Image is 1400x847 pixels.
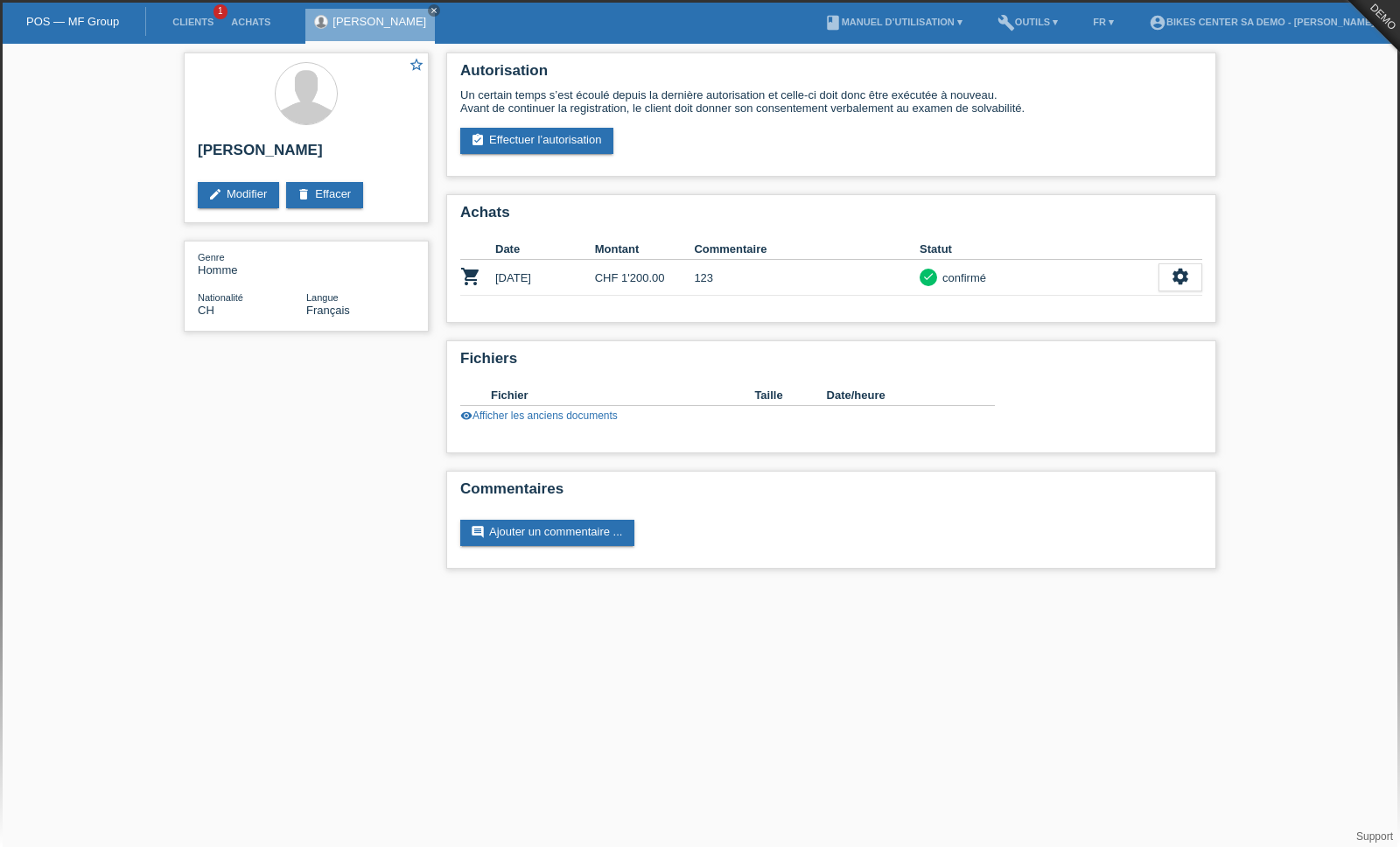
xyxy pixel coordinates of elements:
[1084,17,1123,27] a: FR ▾
[26,15,119,28] a: POS — MF Group
[754,385,826,406] th: Taille
[460,266,481,287] i: POSP00026899
[222,17,279,27] a: Achats
[198,250,306,276] div: Homme
[428,4,440,17] a: close
[997,14,1015,31] i: build
[694,239,920,260] th: Commentaire
[1171,267,1190,286] i: settings
[460,62,1202,88] h2: Autorisation
[306,304,350,317] span: Français
[495,239,595,260] th: Date
[1356,830,1393,843] a: Support
[460,409,472,422] i: visibility
[460,204,1202,230] h2: Achats
[306,292,339,303] span: Langue
[164,17,222,27] a: Clients
[922,270,934,283] i: check
[460,88,1202,115] div: Un certain temps s’est écoulé depuis la dernière autorisation et celle-ci doit donc être exécutée...
[824,14,842,31] i: book
[989,17,1067,27] a: buildOutils ▾
[198,182,279,208] a: editModifier
[920,239,1158,260] th: Statut
[694,260,920,296] td: 123
[1149,14,1166,31] i: account_circle
[198,292,243,303] span: Nationalité
[827,385,970,406] th: Date/heure
[198,304,214,317] span: Suisse
[430,6,438,15] i: close
[286,182,363,208] a: deleteEffacer
[297,187,311,201] i: delete
[460,350,1202,376] h2: Fichiers
[491,385,754,406] th: Fichier
[460,128,613,154] a: assignment_turned_inEffectuer l’autorisation
[208,187,222,201] i: edit
[815,17,971,27] a: bookManuel d’utilisation ▾
[595,239,695,260] th: Montant
[409,57,424,75] a: star_border
[495,260,595,296] td: [DATE]
[937,269,986,287] div: confirmé
[460,480,1202,507] h2: Commentaires
[595,260,695,296] td: CHF 1'200.00
[460,409,618,422] a: visibilityAfficher les anciens documents
[471,525,485,539] i: comment
[409,57,424,73] i: star_border
[460,520,634,546] a: commentAjouter un commentaire ...
[198,252,225,262] span: Genre
[1140,17,1391,27] a: account_circleBIKES CENTER SA Demo - [PERSON_NAME] ▾
[471,133,485,147] i: assignment_turned_in
[198,142,415,168] h2: [PERSON_NAME]
[213,4,227,19] span: 1
[332,15,426,28] a: [PERSON_NAME]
